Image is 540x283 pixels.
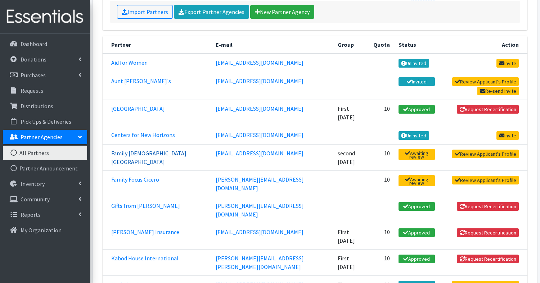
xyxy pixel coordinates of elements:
a: Community [3,192,87,206]
a: Family Focus Cicero [111,176,159,183]
a: Gifts from [PERSON_NAME] [111,202,180,209]
p: Community [21,196,50,203]
p: Pick Ups & Deliveries [21,118,71,125]
a: [EMAIL_ADDRESS][DOMAIN_NAME] [216,131,303,138]
a: Donations [3,52,87,67]
p: Distributions [21,102,53,110]
a: All Partners [3,146,87,160]
th: Partner [103,36,211,54]
a: Approved [399,228,435,237]
td: First [DATE] [333,250,369,276]
a: Aid for Women [111,59,148,66]
a: Re-send Invite [477,87,519,95]
a: [EMAIL_ADDRESS][DOMAIN_NAME] [216,105,303,112]
td: 10 [369,250,394,276]
a: Invite [496,59,519,68]
a: Approved [399,255,435,263]
a: Import Partners [117,5,173,19]
a: Review Applicant's Profile [452,176,519,184]
a: [EMAIL_ADDRESS][DOMAIN_NAME] [216,228,303,236]
a: Distributions [3,99,87,113]
p: Donations [21,56,46,63]
a: Reports [3,207,87,222]
th: Quota [369,36,394,54]
a: Uninvited [399,131,429,140]
p: Partner Agencies [21,133,63,141]
td: 10 [369,145,394,171]
td: 10 [369,100,394,126]
a: Partner Agencies [3,130,87,144]
a: Awaiting review [399,175,435,186]
p: Dashboard [21,40,47,47]
a: Approved [399,202,435,211]
a: [PERSON_NAME] Insurance [111,228,179,236]
a: Invite [496,131,519,140]
a: My Organization [3,223,87,237]
a: Inventory [3,177,87,191]
p: My Organization [21,227,62,234]
a: [GEOGRAPHIC_DATA] [111,105,165,112]
a: Aunt [PERSON_NAME]'s [111,77,171,85]
a: Review Applicant's Profile [452,77,519,86]
p: Requests [21,87,43,94]
td: First [DATE] [333,100,369,126]
a: Kabod House International [111,255,179,262]
td: 10 [369,171,394,197]
td: second [DATE] [333,145,369,171]
p: Reports [21,211,41,218]
a: Approved [399,105,435,114]
a: [EMAIL_ADDRESS][DOMAIN_NAME] [216,77,303,85]
img: HumanEssentials [3,5,87,29]
a: Requests [3,83,87,98]
a: Dashboard [3,37,87,51]
a: [EMAIL_ADDRESS][DOMAIN_NAME] [216,59,303,66]
a: Awaiting review [399,149,435,160]
p: Purchases [21,72,46,79]
a: Pick Ups & Deliveries [3,114,87,129]
a: Centers for New Horizons [111,131,175,138]
button: Request Recertification [457,202,519,211]
a: [PERSON_NAME][EMAIL_ADDRESS][DOMAIN_NAME] [216,176,304,192]
th: Status [394,36,439,54]
a: [PERSON_NAME][EMAIL_ADDRESS][PERSON_NAME][DOMAIN_NAME] [216,255,304,270]
a: [EMAIL_ADDRESS][DOMAIN_NAME] [216,150,303,157]
th: E-mail [211,36,333,54]
a: Review Applicant's Profile [452,150,519,158]
button: Request Recertification [457,255,519,263]
button: Request Recertification [457,105,519,114]
a: Invited [399,77,435,86]
a: Uninvited [399,59,429,68]
th: Action [439,36,527,54]
a: [PERSON_NAME][EMAIL_ADDRESS][DOMAIN_NAME] [216,202,304,218]
a: New Partner Agency [250,5,314,19]
td: First [DATE] [333,223,369,250]
a: Export Partner Agencies [174,5,249,19]
th: Group [333,36,369,54]
p: Inventory [21,180,45,187]
a: Partner Announcement [3,161,87,175]
a: Family [DEMOGRAPHIC_DATA][GEOGRAPHIC_DATA] [111,150,186,165]
a: Purchases [3,68,87,82]
button: Request Recertification [457,228,519,237]
td: 10 [369,223,394,250]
